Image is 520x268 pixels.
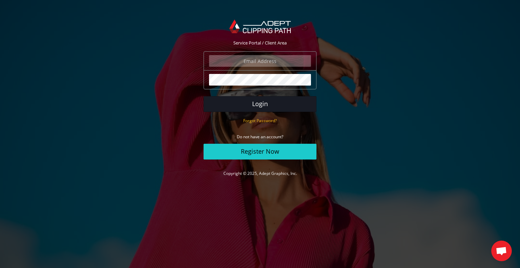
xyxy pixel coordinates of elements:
[223,170,297,176] a: Copyright © 2025, Adept Graphics, Inc.
[237,134,283,140] small: Do not have an account?
[204,96,316,112] button: Login
[204,144,316,159] a: Register Now
[491,241,512,261] a: Open chat
[243,118,277,124] small: Forgot Password?
[229,20,290,33] img: Adept Graphics
[209,55,311,67] input: Email Address
[243,117,277,124] a: Forgot Password?
[233,40,287,46] span: Service Portal / Client Area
